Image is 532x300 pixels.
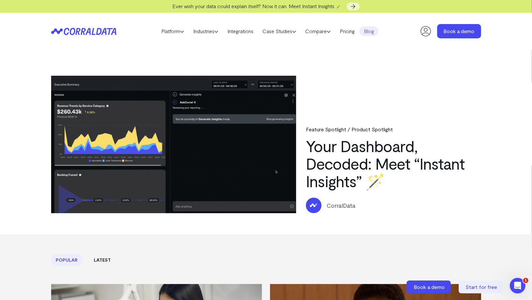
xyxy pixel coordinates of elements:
span: Ever wish your data could explain itself? Now it can. Meet Instant Insights 🪄 [172,3,342,9]
a: Compare [301,26,335,36]
a: Book a demo [437,24,481,38]
p: CorralData [327,201,355,210]
iframe: Intercom live chat [510,278,525,293]
a: Start for free [459,280,504,293]
div: Feature Spotlight / Product Spotlight [306,126,481,132]
a: Industries [189,26,223,36]
span: 1 [523,278,528,283]
a: Integrations [223,26,258,36]
a: Blog [359,26,379,36]
a: Latest [89,254,116,266]
span: Start for free [466,284,497,290]
span: Book a demo [414,284,445,290]
a: Platform [157,26,189,36]
a: Your Dashboard, Decoded: Meet “Instant Insights” 🪄 [306,137,465,190]
a: Book a demo [407,280,452,293]
a: Popular [51,254,83,266]
a: Case Studies [258,26,301,36]
a: Pricing [335,26,359,36]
